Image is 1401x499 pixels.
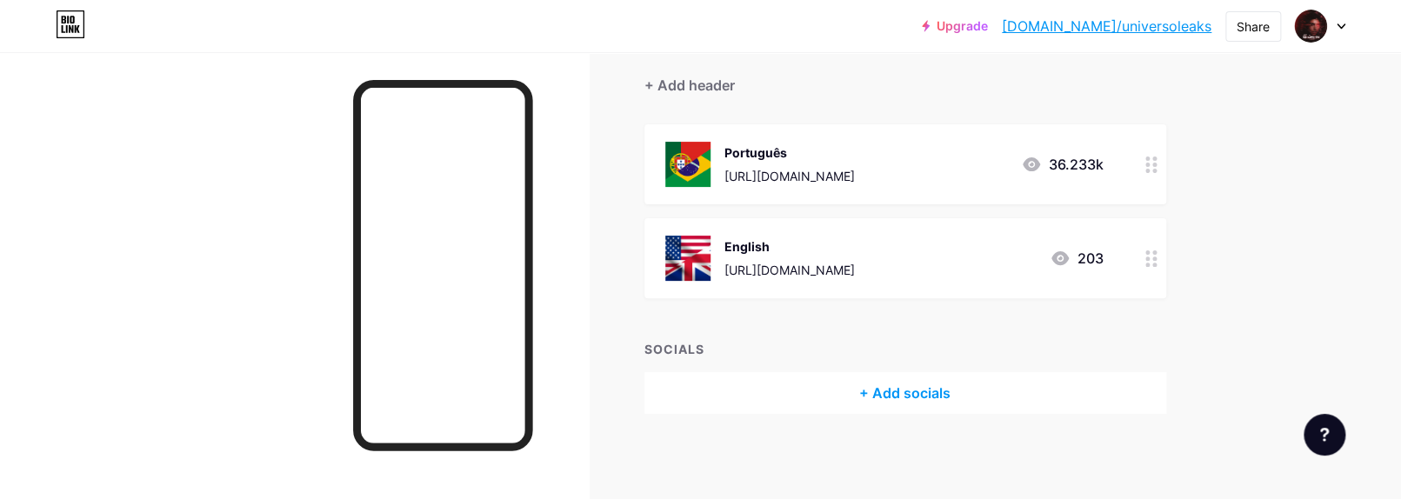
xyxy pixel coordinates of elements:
[724,143,855,162] div: Português
[724,261,855,279] div: [URL][DOMAIN_NAME]
[1050,248,1104,269] div: 203
[922,19,988,33] a: Upgrade
[665,236,711,281] img: English
[665,142,711,187] img: Português
[644,75,735,96] div: + Add header
[644,372,1166,414] div: + Add socials
[1002,16,1211,37] a: [DOMAIN_NAME]/universoleaks
[1294,10,1327,43] img: universoleaks
[724,237,855,256] div: English
[1021,154,1104,175] div: 36.233k
[644,340,1166,358] div: SOCIALS
[1237,17,1270,36] div: Share
[724,167,855,185] div: [URL][DOMAIN_NAME]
